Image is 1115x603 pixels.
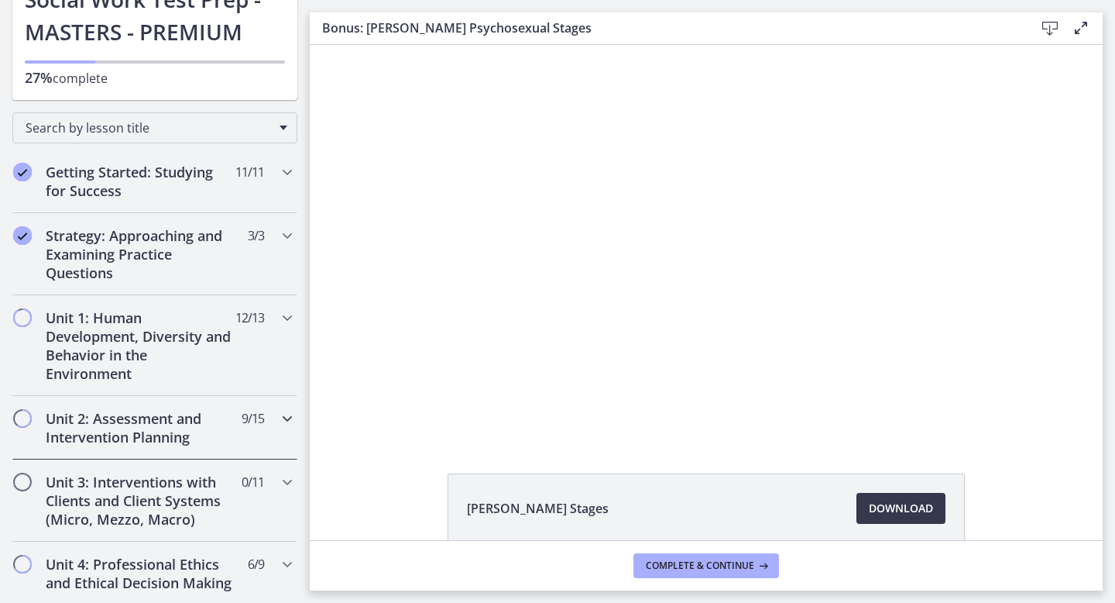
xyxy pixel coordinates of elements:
h2: Getting Started: Studying for Success [46,163,235,200]
h2: Unit 3: Interventions with Clients and Client Systems (Micro, Mezzo, Macro) [46,473,235,529]
span: 6 / 9 [248,555,264,574]
span: 27% [25,68,53,87]
i: Completed [13,226,32,245]
h2: Strategy: Approaching and Examining Practice Questions [46,226,235,282]
span: Download [869,499,933,518]
span: 12 / 13 [235,308,264,327]
h3: Bonus: [PERSON_NAME] Psychosexual Stages [322,19,1010,37]
iframe: Video Lesson [310,45,1103,438]
span: 9 / 15 [242,409,264,428]
h2: Unit 1: Human Development, Diversity and Behavior in the Environment [46,308,235,383]
button: Complete & continue [633,553,779,578]
p: complete [25,68,285,88]
div: Search by lesson title [12,112,297,143]
span: [PERSON_NAME] Stages [467,499,609,518]
span: Complete & continue [646,560,754,572]
h2: Unit 2: Assessment and Intervention Planning [46,409,235,446]
span: Search by lesson title [26,119,272,136]
h2: Unit 4: Professional Ethics and Ethical Decision Making [46,555,235,592]
i: Completed [13,163,32,181]
a: Download [856,493,945,524]
span: 3 / 3 [248,226,264,245]
span: 11 / 11 [235,163,264,181]
span: 0 / 11 [242,473,264,491]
